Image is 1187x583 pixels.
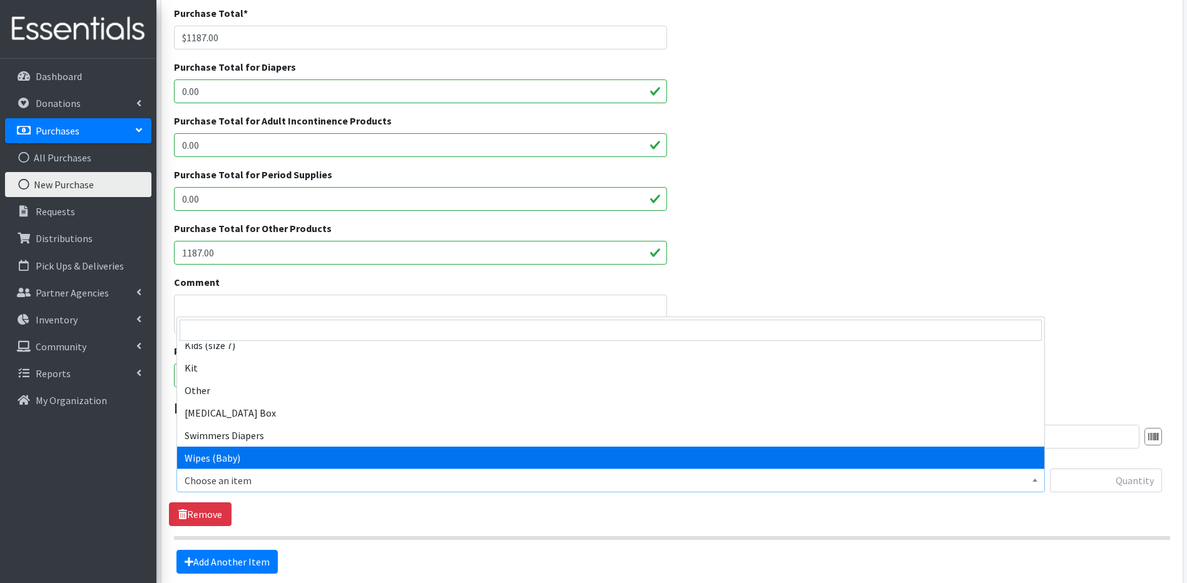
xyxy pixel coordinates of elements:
label: Purchase Total for Diapers [174,59,296,74]
p: Community [36,340,86,353]
p: Requests [36,205,75,218]
a: Community [5,334,151,359]
a: Distributions [5,226,151,251]
li: Other [177,379,1044,402]
span: Choose an item [185,472,1037,489]
li: Kids (size 7) [177,334,1044,357]
li: Wipes (Baby) [177,447,1044,469]
li: Swimmers Diapers [177,424,1044,447]
label: Purchase Total [174,6,248,21]
p: Reports [36,367,71,380]
label: Purchase Total for Period Supplies [174,167,332,182]
a: Reports [5,361,151,386]
input: Quantity [1050,469,1162,492]
label: Purchase date [174,343,244,358]
abbr: required [243,7,248,19]
p: Partner Agencies [36,286,109,299]
a: Partner Agencies [5,280,151,305]
p: Inventory [36,313,78,326]
p: Pick Ups & Deliveries [36,260,124,272]
a: Inventory [5,307,151,332]
a: My Organization [5,388,151,413]
a: Purchases [5,118,151,143]
a: Add Another Item [176,550,278,574]
p: Purchases [36,124,79,137]
a: Donations [5,91,151,116]
a: Requests [5,199,151,224]
li: Kit [177,357,1044,379]
img: HumanEssentials [5,8,151,50]
p: Distributions [36,232,93,245]
a: All Purchases [5,145,151,170]
label: Purchase Total for Adult Incontinence Products [174,113,392,128]
p: Donations [36,97,81,109]
a: New Purchase [5,172,151,197]
span: Choose an item [176,469,1045,492]
a: Dashboard [5,64,151,89]
p: My Organization [36,394,107,407]
legend: Items in this purchase [174,397,1170,420]
p: Dashboard [36,70,82,83]
a: Pick Ups & Deliveries [5,253,151,278]
a: Remove [169,502,232,526]
label: Comment [174,275,220,290]
label: Purchase Total for Other Products [174,221,332,236]
li: [MEDICAL_DATA] Box [177,402,1044,424]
